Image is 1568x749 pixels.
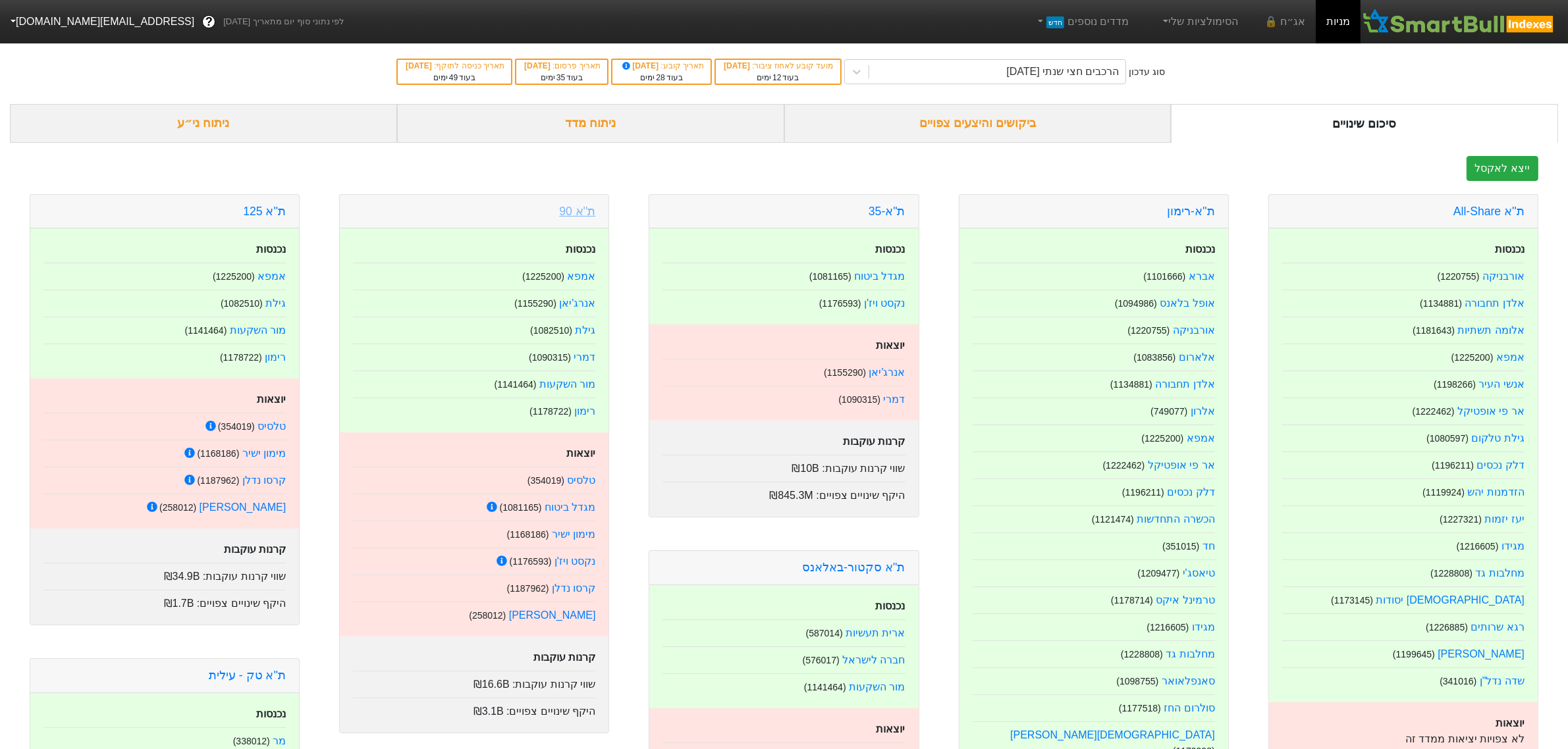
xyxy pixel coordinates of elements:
[522,271,564,282] small: ( 1225200 )
[473,679,510,690] span: ₪16.6B
[1119,703,1161,713] small: ( 1177518 )
[1137,568,1179,579] small: ( 1209477 )
[529,406,572,417] small: ( 1178722 )
[662,455,905,477] div: שווי קרנות עוקבות :
[1453,205,1525,218] a: ת''א All-Share
[265,351,286,363] a: רימון
[1129,65,1165,79] div: סוג עדכון
[574,351,595,363] a: דמרי
[1426,622,1468,633] small: ( 1226885 )
[724,61,752,70] span: [DATE]
[806,628,843,638] small: ( 587014 )
[1485,513,1525,525] a: יעז יזמות
[1029,9,1134,35] a: מדדים נוספיםחדש
[567,271,595,282] a: אמפא
[1187,432,1215,444] a: אמפא
[1142,433,1184,444] small: ( 1225200 )
[242,475,286,486] a: קרסו נדלן
[265,297,286,309] a: גילת
[1046,16,1064,28] span: חדש
[809,271,852,282] small: ( 1081165 )
[864,297,906,309] a: נקסט ויז'ן
[1480,675,1525,686] a: שדה נדל"ן
[404,60,504,72] div: תאריך כניסה לתוקף :
[722,60,833,72] div: מועד קובע לאחוז ציבור :
[1010,729,1215,740] a: [DEMOGRAPHIC_DATA][PERSON_NAME]
[769,490,813,501] span: ₪845.3M
[1331,595,1373,606] small: ( 1173145 )
[1189,271,1215,282] a: אברא
[559,205,595,218] a: ת''א 90
[1122,487,1164,498] small: ( 1196211 )
[539,378,595,390] a: מור השקעות
[1426,433,1469,444] small: ( 1080597 )
[802,561,905,574] a: ת''א סקטור-באלאנס
[1413,325,1455,336] small: ( 1181643 )
[164,598,194,609] span: ₪1.7B
[1495,244,1525,255] strong: נכנסות
[792,463,819,474] span: ₪10B
[242,448,286,459] a: מימון ישיר
[209,669,286,682] a: ת''א טק - עילית
[1115,298,1157,309] small: ( 1094986 )
[842,654,905,665] a: חברה לישראל
[1162,675,1215,686] a: סאנפלאואר
[223,15,344,28] span: לפי נתוני סוף יום מתאריך [DATE]
[575,324,595,336] a: גילת
[869,367,906,378] a: אנרג'יאן
[213,271,255,282] small: ( 1225200 )
[1471,621,1525,633] a: רגא שרותים
[1155,378,1214,390] a: אלדן תחבורה
[1173,324,1215,336] a: אורבניקה
[1110,379,1152,390] small: ( 1134881 )
[1501,540,1525,552] a: מגידו
[1468,486,1525,498] a: הזדמנות יהש
[523,60,601,72] div: תאריך פרסום :
[1422,487,1465,498] small: ( 1119924 )
[1413,406,1455,417] small: ( 1222462 )
[10,104,397,143] div: ניתוח ני״ע
[803,655,840,665] small: ( 576017 )
[1465,297,1525,309] a: אלדן תחבורה
[1155,9,1243,35] a: הסימולציות שלי
[1477,459,1525,471] a: דלק נכסים
[854,271,905,282] a: מגדל ביטוח
[1479,378,1525,390] a: אנשי העיר
[1144,271,1186,282] small: ( 1101666 )
[772,73,781,82] span: 12
[1440,676,1476,686] small: ( 341016 )
[566,448,595,459] strong: יוצאות
[1393,649,1435,659] small: ( 1199645 )
[1458,324,1525,336] a: אלומה תשתיות
[1434,379,1476,390] small: ( 1198266 )
[1472,432,1525,444] a: גילת טלקום
[876,600,906,611] strong: נכנסות
[469,610,506,621] small: ( 258012 )
[1482,271,1525,282] a: אורבניקה
[619,72,704,84] div: בעוד ימים
[1432,460,1474,471] small: ( 1196211 )
[1203,540,1215,552] a: חד
[1171,104,1558,143] div: סיכום שינויים
[1376,594,1525,606] a: [DEMOGRAPHIC_DATA] יסודות
[256,708,286,719] strong: נכנסות
[662,482,905,504] div: היקף שינויים צפויים :
[257,421,286,432] a: טלסיס
[1117,676,1159,686] small: ( 1098755 )
[406,61,434,70] span: [DATE]
[567,475,595,486] a: טלסיס
[507,529,549,540] small: ( 1168186 )
[545,502,595,513] a: מגדל ביטוח
[221,298,263,309] small: ( 1082510 )
[1167,205,1215,218] a: ת''א-רימון
[1121,649,1163,659] small: ( 1228808 )
[876,244,906,255] strong: נכנסות
[159,502,196,513] small: ( 258012 )
[556,73,565,82] span: 35
[205,13,213,31] span: ?
[197,448,239,459] small: ( 1168186 )
[220,352,262,363] small: ( 1178722 )
[1438,648,1525,659] a: [PERSON_NAME]
[552,582,595,594] a: קרסו נדלן
[1103,460,1145,471] small: ( 1222462 )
